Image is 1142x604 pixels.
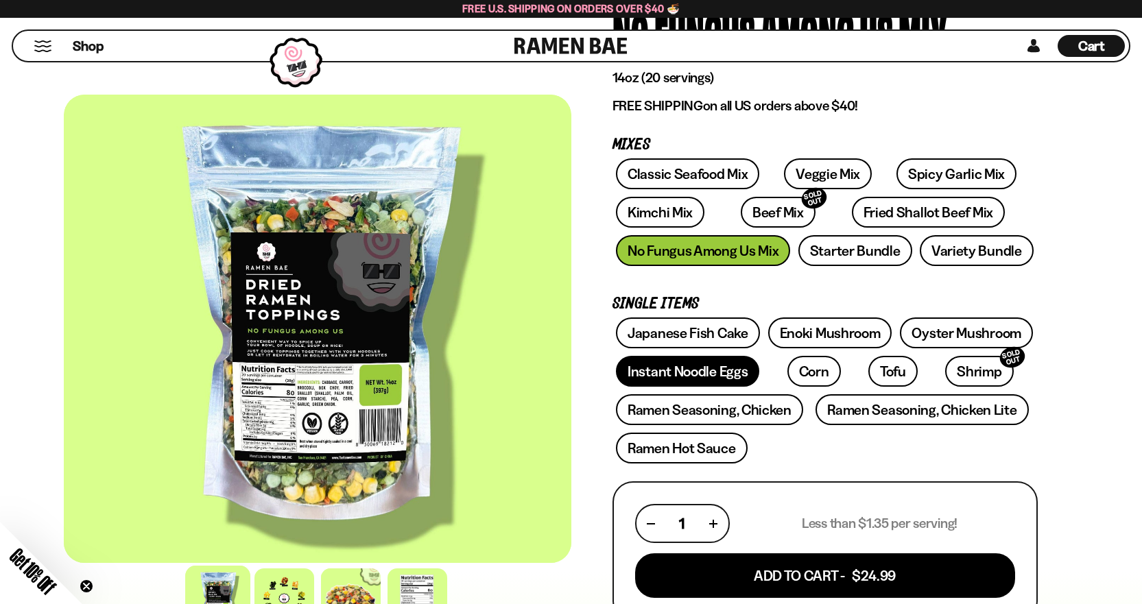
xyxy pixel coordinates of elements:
[920,235,1034,266] a: Variety Bundle
[798,235,912,266] a: Starter Bundle
[768,317,892,348] a: Enoki Mushroom
[34,40,52,52] button: Mobile Menu Trigger
[612,97,703,114] strong: FREE SHIPPING
[612,97,1038,114] p: on all US orders above $40!
[900,317,1033,348] a: Oyster Mushroom
[462,2,680,15] span: Free U.S. Shipping on Orders over $40 🍜
[80,579,93,593] button: Close teaser
[852,197,1005,228] a: Fried Shallot Beef Mix
[6,544,60,598] span: Get 10% Off
[616,197,704,228] a: Kimchi Mix
[612,138,1038,152] p: Mixes
[616,433,748,463] a: Ramen Hot Sauce
[612,298,1038,311] p: Single Items
[816,394,1028,425] a: Ramen Seasoning, Chicken Lite
[616,394,803,425] a: Ramen Seasoning, Chicken
[784,158,872,189] a: Veggie Mix
[802,515,957,532] p: Less than $1.35 per serving!
[1058,31,1125,61] a: Cart
[787,356,841,387] a: Corn
[679,515,685,532] span: 1
[868,356,918,387] a: Tofu
[616,317,760,348] a: Japanese Fish Cake
[799,185,829,212] div: SOLD OUT
[635,553,1015,598] button: Add To Cart - $24.99
[945,356,1013,387] a: ShrimpSOLD OUT
[616,158,759,189] a: Classic Seafood Mix
[997,344,1027,371] div: SOLD OUT
[73,35,104,57] a: Shop
[616,356,759,387] a: Instant Noodle Eggs
[73,37,104,56] span: Shop
[896,158,1016,189] a: Spicy Garlic Mix
[741,197,816,228] a: Beef MixSOLD OUT
[1078,38,1105,54] span: Cart
[612,69,1038,86] p: 14oz (20 servings)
